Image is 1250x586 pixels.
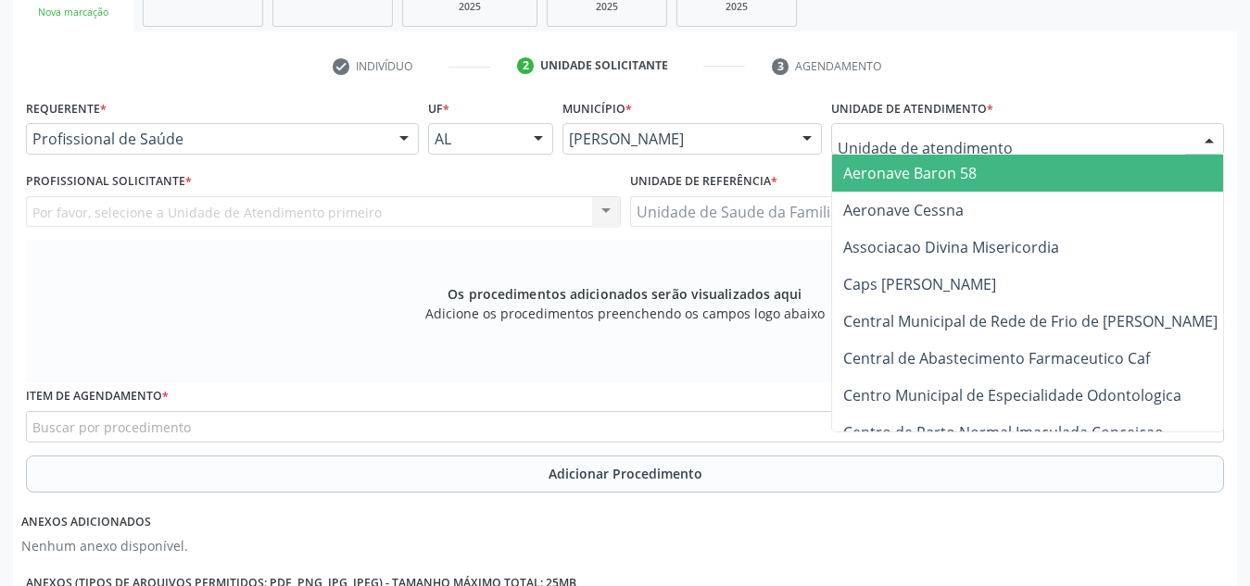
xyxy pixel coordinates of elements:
[562,94,632,123] label: Município
[843,237,1059,257] span: Associacao Divina Misericordia
[630,168,777,196] label: Unidade de referência
[448,284,802,304] span: Os procedimentos adicionados serão visualizados aqui
[21,536,188,555] p: Nenhum anexo disponível.
[831,94,993,123] label: Unidade de atendimento
[26,6,120,19] div: Nova marcação
[549,464,702,483] span: Adicionar Procedimento
[569,130,784,148] span: [PERSON_NAME]
[843,422,1164,443] span: Centro de Parto Normal Imaculada Conceicao
[843,385,1181,405] span: Centro Municipal de Especialidade Odontologica
[26,382,169,411] label: Item de agendamento
[517,57,534,74] div: 2
[843,348,1150,368] span: Central de Abastecimento Farmaceutico Caf
[540,57,668,74] div: Unidade solicitante
[26,94,107,123] label: Requerente
[26,455,1224,492] button: Adicionar Procedimento
[26,168,192,196] label: Profissional Solicitante
[32,418,191,437] span: Buscar por procedimento
[425,304,825,323] span: Adicione os procedimentos preenchendo os campos logo abaixo
[32,130,381,148] span: Profissional de Saúde
[843,311,1218,331] span: Central Municipal de Rede de Frio de [PERSON_NAME]
[843,200,964,220] span: Aeronave Cessna
[21,508,151,537] label: Anexos adicionados
[428,94,449,123] label: UF
[843,163,977,183] span: Aeronave Baron 58
[843,274,996,294] span: Caps [PERSON_NAME]
[435,130,515,148] span: AL
[838,130,1186,167] input: Unidade de atendimento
